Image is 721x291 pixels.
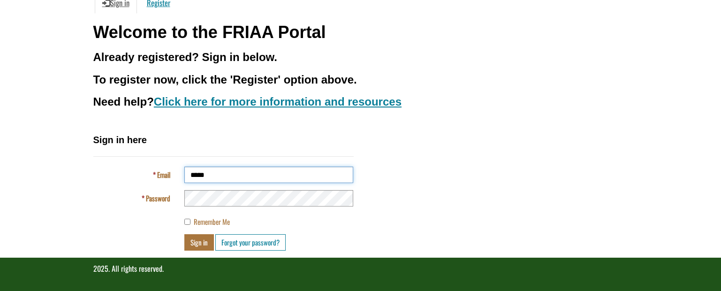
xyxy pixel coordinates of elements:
[93,74,628,86] h3: To register now, click the 'Register' option above.
[184,234,214,251] button: Sign in
[93,263,628,274] p: 2025
[157,169,170,180] span: Email
[108,263,164,274] span: . All rights reserved.
[146,193,170,203] span: Password
[215,234,286,251] a: Forgot your password?
[154,95,402,108] a: Click here for more information and resources
[184,219,190,225] input: Remember Me
[93,135,147,145] span: Sign in here
[93,23,628,42] h1: Welcome to the FRIAA Portal
[93,96,628,108] h3: Need help?
[93,51,628,63] h3: Already registered? Sign in below.
[194,216,230,227] span: Remember Me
